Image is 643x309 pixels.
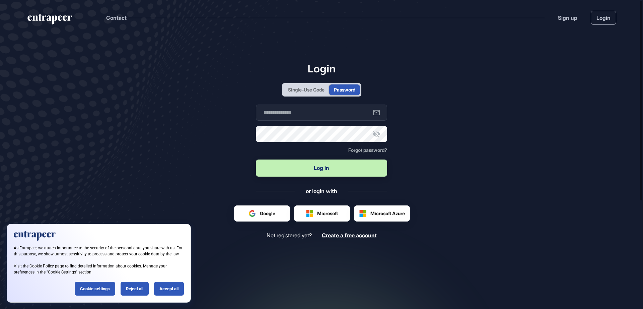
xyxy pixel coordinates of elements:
[591,11,616,25] a: Login
[322,232,377,239] a: Create a free account
[27,14,73,27] a: entrapeer-logo
[558,14,577,22] a: Sign up
[106,13,127,22] button: Contact
[334,86,355,93] div: Password
[256,62,387,75] h1: Login
[306,187,337,195] div: or login with
[267,232,312,239] span: Not registered yet?
[348,147,387,153] a: Forgot password?
[256,160,387,177] button: Log in
[288,86,325,93] div: Single-Use Code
